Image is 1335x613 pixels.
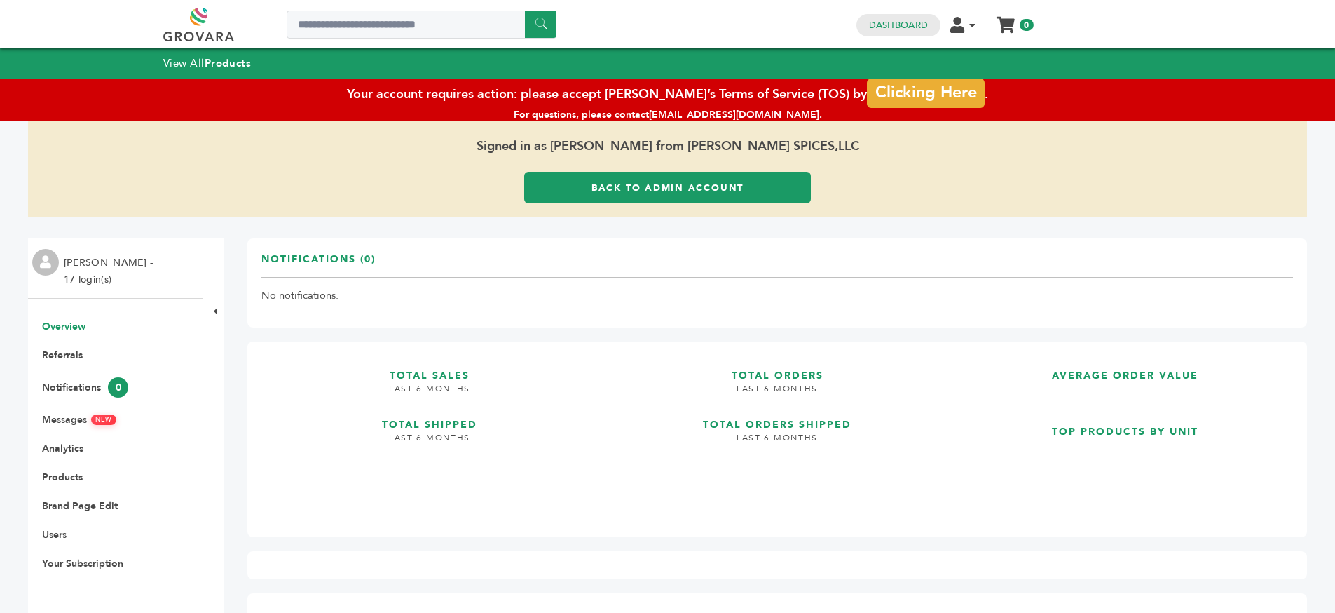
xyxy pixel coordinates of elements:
[32,249,59,276] img: profile.png
[108,377,128,398] span: 0
[163,56,252,70] a: View AllProducts
[957,412,1293,439] h3: TOP PRODUCTS BY UNIT
[609,432,945,454] h4: LAST 6 MONTHS
[42,528,67,541] a: Users
[261,356,598,512] a: TOTAL SALES LAST 6 MONTHS TOTAL SHIPPED LAST 6 MONTHS
[261,278,1293,314] td: No notifications.
[42,499,118,513] a: Brand Page Edit
[867,78,985,107] a: Clicking Here
[957,356,1293,400] a: AVERAGE ORDER VALUE
[524,172,811,203] a: Back to Admin Account
[205,56,251,70] strong: Products
[957,412,1293,512] a: TOP PRODUCTS BY UNIT
[957,356,1293,383] h3: AVERAGE ORDER VALUE
[997,13,1013,27] a: My Cart
[261,356,598,383] h3: TOTAL SALES
[287,11,556,39] input: Search a product or brand...
[869,19,928,32] a: Dashboard
[91,415,116,425] span: NEW
[261,405,598,432] h3: TOTAL SHIPPED
[609,356,945,383] h3: TOTAL ORDERS
[64,255,156,288] li: [PERSON_NAME] - 17 login(s)
[261,252,376,277] h3: Notifications (0)
[42,381,128,394] a: Notifications0
[42,442,83,455] a: Analytics
[42,557,123,570] a: Your Subscription
[42,413,116,426] a: MessagesNEW
[28,121,1307,172] span: Signed in as [PERSON_NAME] from [PERSON_NAME] SPICES,LLC
[42,320,85,333] a: Overview
[609,405,945,432] h3: TOTAL ORDERS SHIPPED
[42,471,83,484] a: Products
[649,108,819,121] a: [EMAIL_ADDRESS][DOMAIN_NAME]
[609,383,945,405] h4: LAST 6 MONTHS
[261,432,598,454] h4: LAST 6 MONTHS
[42,349,83,362] a: Referrals
[261,383,598,405] h4: LAST 6 MONTHS
[609,356,945,512] a: TOTAL ORDERS LAST 6 MONTHS TOTAL ORDERS SHIPPED LAST 6 MONTHS
[1020,19,1033,31] span: 0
